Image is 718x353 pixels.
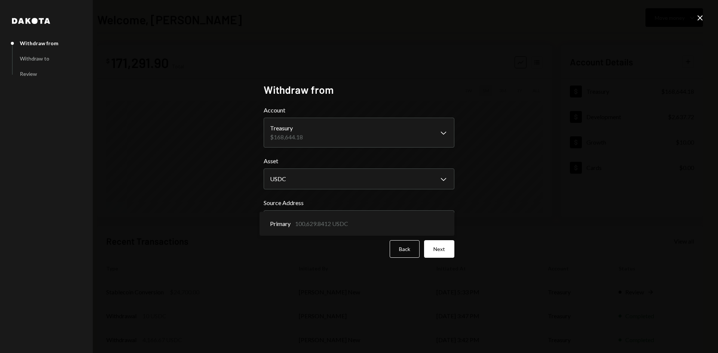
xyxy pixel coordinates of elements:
span: Primary [270,219,291,228]
label: Asset [264,157,454,165]
button: Next [424,240,454,258]
div: Withdraw from [20,40,58,46]
button: Account [264,118,454,148]
label: Account [264,106,454,115]
div: Withdraw to [20,55,49,62]
div: Review [20,71,37,77]
label: Source Address [264,198,454,207]
button: Source Address [264,210,454,231]
div: 100,629.8412 USDC [295,219,348,228]
button: Asset [264,168,454,189]
button: Back [390,240,420,258]
h2: Withdraw from [264,83,454,97]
